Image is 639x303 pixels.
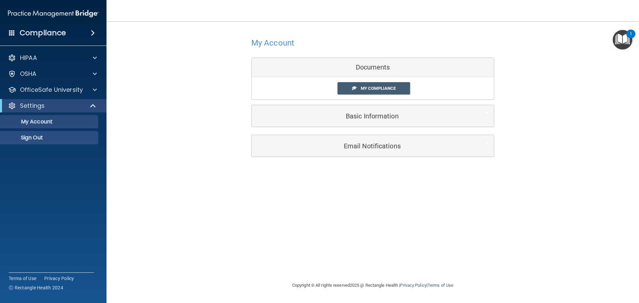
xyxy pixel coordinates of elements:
h5: Email Notifications [257,142,469,150]
a: HIPAA [8,54,97,62]
a: Terms of Use [9,275,36,282]
a: OfficeSafe University [8,86,97,94]
a: Basic Information [257,108,489,123]
p: Sign Out [4,134,95,141]
a: Terms of Use [428,283,453,288]
a: Settings [8,102,97,110]
a: Privacy Policy [44,275,74,282]
span: Ⓒ Rectangle Health 2024 [9,284,63,291]
a: Privacy Policy [400,283,426,288]
p: My Account [4,118,95,125]
h4: Compliance [20,28,66,38]
h5: Basic Information [257,112,469,120]
h4: My Account [251,39,294,47]
div: 1 [630,34,632,43]
p: Settings [20,102,45,110]
p: OfficeSafe University [20,86,83,94]
button: Open Resource Center, 1 new notification [613,30,632,50]
a: OSHA [8,70,97,78]
div: Copyright © All rights reserved 2025 @ Rectangle Health | | [251,275,494,296]
span: My Compliance [361,86,396,91]
div: Documents [252,58,494,77]
p: HIPAA [20,54,37,62]
img: PMB logo [8,7,99,20]
a: Email Notifications [257,138,489,153]
p: OSHA [20,70,37,78]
